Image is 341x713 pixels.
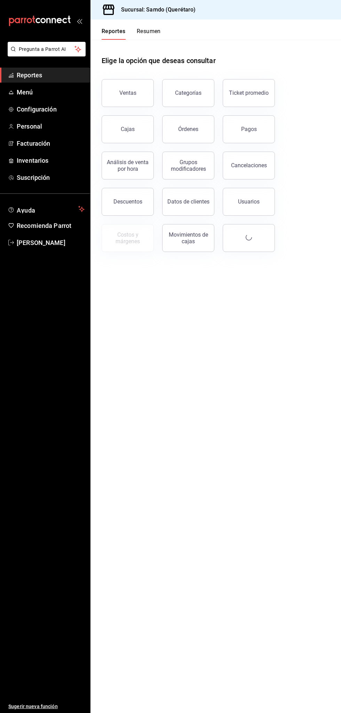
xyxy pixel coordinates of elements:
span: Facturación [17,139,85,148]
span: Pregunta a Parrot AI [19,46,75,53]
span: Suscripción [17,173,85,182]
div: Categorías [175,90,201,96]
button: Reportes [102,28,126,40]
span: Personal [17,122,85,131]
span: Recomienda Parrot [17,221,85,230]
div: Movimientos de cajas [167,231,210,245]
div: Cajas [121,125,135,133]
button: Pagos [223,115,275,143]
h1: Elige la opción que deseas consultar [102,55,216,66]
div: Pagos [241,126,257,132]
span: Reportes [17,70,85,80]
button: Pregunta a Parrot AI [8,42,86,56]
button: Órdenes [162,115,214,143]
div: Descuentos [113,198,142,205]
button: Ventas [102,79,154,107]
button: Descuentos [102,188,154,216]
div: Ticket promedio [229,90,269,96]
button: Datos de clientes [162,188,214,216]
div: navigation tabs [102,28,161,40]
h3: Sucursal: Samdo (Querétaro) [116,6,196,14]
span: Inventarios [17,156,85,165]
button: Resumen [137,28,161,40]
span: Configuración [17,105,85,114]
div: Órdenes [178,126,198,132]
div: Costos y márgenes [106,231,149,245]
button: Análisis de venta por hora [102,152,154,179]
div: Grupos modificadores [167,159,210,172]
button: Cancelaciones [223,152,275,179]
span: Menú [17,87,85,97]
div: Usuarios [238,198,260,205]
span: [PERSON_NAME] [17,238,85,247]
a: Pregunta a Parrot AI [5,51,86,58]
span: Sugerir nueva función [8,703,85,710]
button: Movimientos de cajas [162,224,214,252]
button: Categorías [162,79,214,107]
button: Contrata inventarios para ver este reporte [102,224,154,252]
div: Ventas [119,90,136,96]
button: Ticket promedio [223,79,275,107]
div: Datos de clientes [167,198,209,205]
span: Ayuda [17,205,76,213]
button: Grupos modificadores [162,152,214,179]
div: Cancelaciones [231,162,267,169]
div: Análisis de venta por hora [106,159,149,172]
button: Usuarios [223,188,275,216]
a: Cajas [102,115,154,143]
button: open_drawer_menu [77,18,82,24]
